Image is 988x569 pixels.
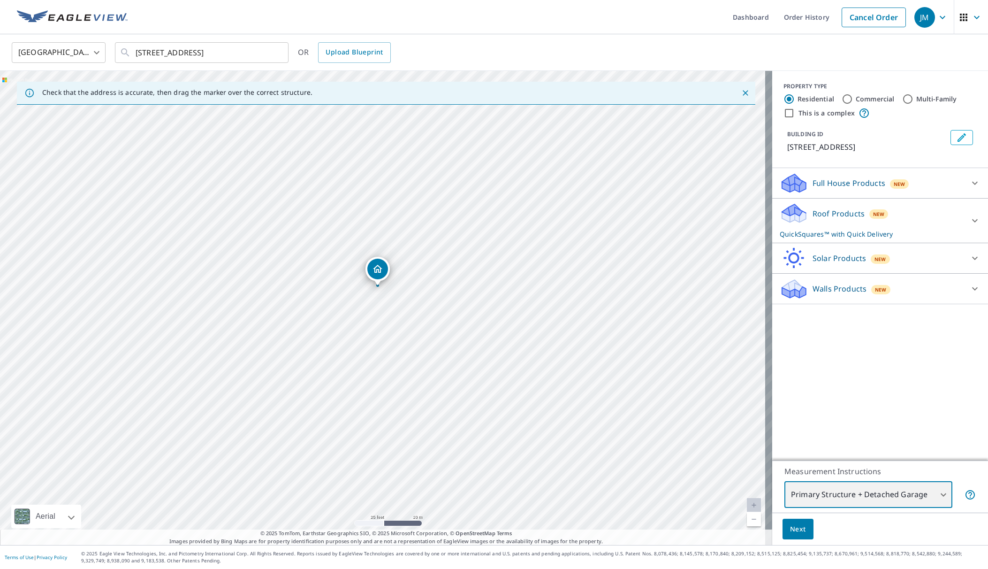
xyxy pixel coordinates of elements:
a: Current Level 20, Zoom In Disabled [747,498,761,512]
div: Dropped pin, building 1, Residential property, 2620 Manitou Ave Los Angeles, CA 90031 [365,257,390,286]
div: Aerial [11,505,81,528]
div: PROPERTY TYPE [783,82,977,91]
span: New [874,255,886,263]
p: © 2025 Eagle View Technologies, Inc. and Pictometry International Corp. All Rights Reserved. Repo... [81,550,983,564]
a: Privacy Policy [37,554,67,561]
label: Commercial [856,94,895,104]
a: OpenStreetMap [456,530,495,537]
span: Your report will include the primary structure and a detached garage if one exists. [965,489,976,500]
img: EV Logo [17,10,128,24]
button: Next [783,519,813,540]
span: New [894,180,905,188]
button: Close [739,87,752,99]
input: Search by address or latitude-longitude [136,39,269,66]
div: Solar ProductsNew [780,247,980,269]
a: Terms of Use [5,554,34,561]
p: QuickSquares™ with Quick Delivery [780,229,964,239]
p: Measurement Instructions [784,466,976,477]
p: Full House Products [813,177,885,189]
a: Cancel Order [842,8,906,27]
a: Current Level 20, Zoom Out [747,512,761,526]
span: New [873,210,885,218]
p: Walls Products [813,283,866,294]
button: Edit building 1 [950,130,973,145]
div: Primary Structure + Detached Garage [784,482,952,508]
a: Upload Blueprint [318,42,390,63]
div: Aerial [33,505,58,528]
div: Walls ProductsNew [780,277,980,300]
div: OR [298,42,391,63]
p: Check that the address is accurate, then drag the marker over the correct structure. [42,88,312,97]
span: Upload Blueprint [326,46,383,58]
label: Residential [798,94,834,104]
span: New [875,286,887,293]
p: BUILDING ID [787,130,823,138]
div: JM [914,7,935,28]
div: Full House ProductsNew [780,172,980,194]
div: [GEOGRAPHIC_DATA] [12,39,106,66]
label: This is a complex [798,108,855,118]
div: Roof ProductsNewQuickSquares™ with Quick Delivery [780,202,980,239]
p: Solar Products [813,253,866,264]
p: | [5,554,67,560]
span: Next [790,523,806,535]
p: Roof Products [813,208,865,219]
span: © 2025 TomTom, Earthstar Geographics SIO, © 2025 Microsoft Corporation, © [260,530,512,538]
a: Terms [497,530,512,537]
p: [STREET_ADDRESS] [787,141,947,153]
label: Multi-Family [916,94,957,104]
